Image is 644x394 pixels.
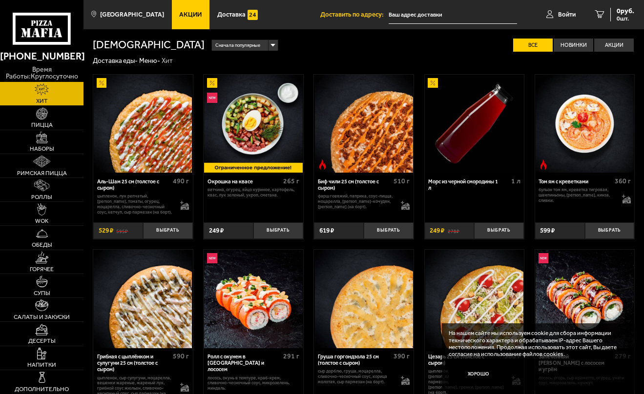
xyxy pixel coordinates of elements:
img: Биф чили 25 см (толстое с сыром) [315,75,413,173]
span: Роллы [31,194,52,200]
a: Цезарь 25 см (толстое с сыром) [425,250,524,348]
div: Морс из черной смородины 1 л [428,178,509,191]
span: 249 ₽ [430,227,444,234]
a: АкционныйНовинкаОкрошка на квасе [204,75,303,173]
p: ветчина, огурец, яйцо куриное, картофель, квас, лук зеленый, укроп, сметана. [208,187,300,198]
img: Острое блюдо [539,159,549,170]
img: Акционный [207,78,217,88]
s: 278 ₽ [448,227,459,234]
span: Войти [558,11,576,18]
img: Новинка [207,93,217,103]
span: 291 г [283,352,299,360]
img: Новинка [207,253,217,263]
label: Акции [594,39,634,52]
label: Все [513,39,553,52]
div: Хит [162,57,173,65]
span: 510 г [394,177,410,185]
img: Морс из черной смородины 1 л [425,75,523,173]
span: 249 ₽ [209,227,224,234]
a: АкционныйАль-Шам 25 см (толстое с сыром) [93,75,193,173]
span: Супы [34,290,50,296]
a: Доставка еды- [93,57,138,64]
img: Запеченный ролл Гурмэ с лососем и угрём [536,250,634,348]
div: Ролл с окунем в [GEOGRAPHIC_DATA] и лососем [208,354,281,373]
p: бульон том ям, креветка тигровая, шампиньоны, [PERSON_NAME], кинза, сливки. [539,187,615,203]
button: Выбрать [364,222,414,239]
a: Острое блюдоБиф чили 25 см (толстое с сыром) [314,75,414,173]
button: Выбрать [585,222,635,239]
span: 599 ₽ [540,227,555,234]
img: Аль-Шам 25 см (толстое с сыром) [94,75,192,173]
span: 490 г [173,177,189,185]
img: Акционный [97,78,107,88]
div: Биф чили 25 см (толстое с сыром) [318,178,392,191]
div: Цезарь 25 см (толстое с сыром) [428,354,502,366]
a: Острое блюдоТом ям с креветками [535,75,635,173]
img: Акционный [428,78,438,88]
img: Том ям с креветками [536,75,634,173]
img: 15daf4d41897b9f0e9f617042186c801.svg [248,10,258,20]
span: 590 г [173,352,189,360]
span: 265 г [283,177,299,185]
a: НовинкаЗапеченный ролл Гурмэ с лососем и угрём [535,250,635,348]
span: Пицца [31,122,53,128]
a: НовинкаРолл с окунем в темпуре и лососем [204,250,303,348]
span: Хит [36,98,48,104]
img: Груша горгондзола 25 см (толстое с сыром) [315,250,413,348]
img: Острое блюдо [317,159,328,170]
img: Окрошка на квасе [204,75,302,173]
a: АкционныйМорс из черной смородины 1 л [425,75,524,173]
a: Меню- [139,57,160,64]
p: сыр дорблю, груша, моцарелла, сливочно-чесночный соус, корица молотая, сыр пармезан (на борт). [318,369,395,385]
span: Десерты [28,338,56,344]
div: Грибная с цыплёнком и сулугуни 25 см (толстое с сыром) [97,354,171,373]
p: фарш говяжий, паприка, соус-пицца, моцарелла, [PERSON_NAME]-кочудян, [PERSON_NAME] (на борт). [318,194,395,210]
img: Ролл с окунем в темпуре и лососем [204,250,302,348]
span: 0 шт. [617,16,634,21]
span: 1 л [511,177,520,185]
p: лосось, окунь в темпуре, краб-крем, сливочно-чесночный соус, микрозелень, миндаль. [208,375,300,392]
span: 360 г [615,177,631,185]
span: [GEOGRAPHIC_DATA] [100,11,164,18]
span: Доставить по адресу: [320,11,389,18]
a: Грибная с цыплёнком и сулугуни 25 см (толстое с сыром) [93,250,193,348]
button: Выбрать [143,222,193,239]
span: 529 ₽ [99,227,113,234]
span: Дополнительно [15,386,69,392]
span: Салаты и закуски [14,314,70,320]
span: Обеды [32,242,52,248]
div: Том ям с креветками [539,178,612,185]
span: Сначала популярные [215,39,260,52]
label: Новинки [554,39,593,52]
div: Окрошка на квасе [208,178,281,185]
span: 390 г [394,352,410,360]
input: Ваш адрес доставки [389,6,518,24]
span: WOK [35,218,48,224]
span: Наборы [30,146,54,152]
img: Новинка [539,253,549,263]
span: 619 ₽ [319,227,334,234]
button: Хорошо [449,364,509,384]
h1: [DEMOGRAPHIC_DATA] [93,39,205,50]
span: Доставка [217,11,246,18]
a: Груша горгондзола 25 см (толстое с сыром) [314,250,414,348]
span: Напитки [27,362,56,368]
div: Груша горгондзола 25 см (толстое с сыром) [318,354,392,366]
img: Грибная с цыплёнком и сулугуни 25 см (толстое с сыром) [94,250,192,348]
button: Выбрать [474,222,524,239]
div: Аль-Шам 25 см (толстое с сыром) [97,178,171,191]
img: Цезарь 25 см (толстое с сыром) [425,250,523,348]
span: Горячее [30,266,54,272]
button: Выбрать [253,222,303,239]
s: 595 ₽ [116,227,128,234]
span: 0 руб. [617,8,634,15]
p: цыпленок, лук репчатый, [PERSON_NAME], томаты, огурец, моцарелла, сливочно-чесночный соус, кетчуп... [97,194,174,215]
p: На нашем сайте мы используем cookie для сбора информации технического характера и обрабатываем IP... [449,330,623,357]
span: Акции [179,11,202,18]
span: Римская пицца [17,170,67,176]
